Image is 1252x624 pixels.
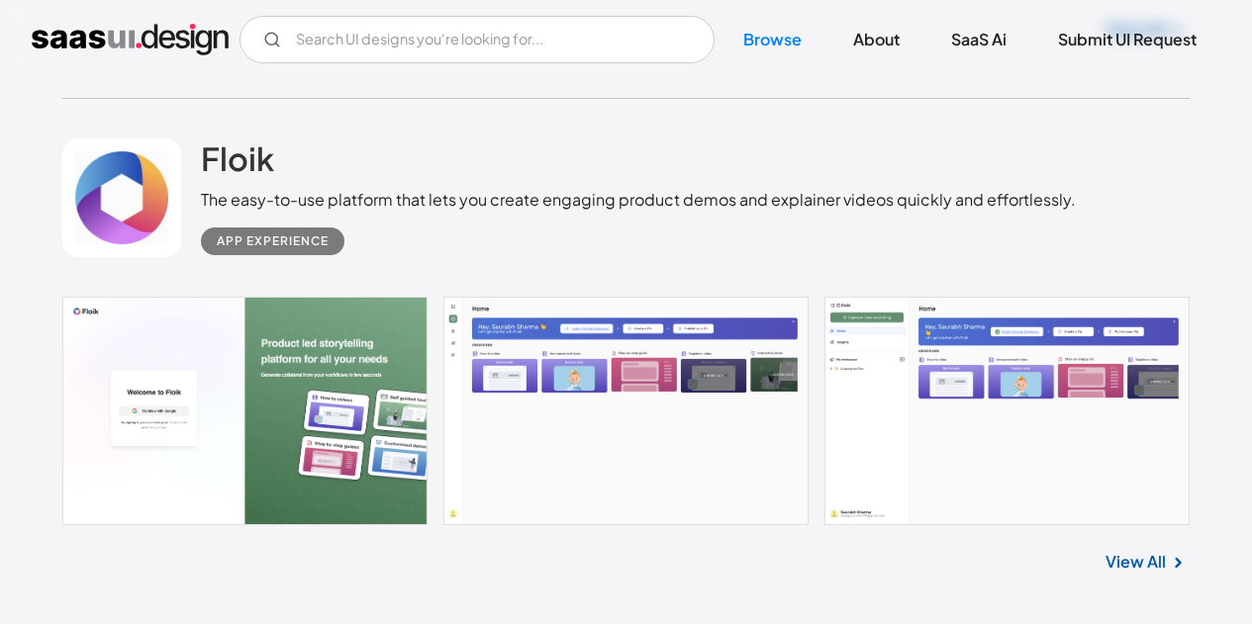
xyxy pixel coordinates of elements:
[1106,550,1166,574] a: View All
[201,188,1076,212] div: The easy-to-use platform that lets you create engaging product demos and explainer videos quickly...
[927,18,1030,61] a: SaaS Ai
[32,24,229,55] a: home
[1034,18,1220,61] a: Submit UI Request
[201,138,274,188] a: Floik
[829,18,923,61] a: About
[240,16,715,63] input: Search UI designs you're looking for...
[217,229,329,253] div: App Experience
[240,16,715,63] form: Email Form
[720,18,825,61] a: Browse
[201,138,274,178] h2: Floik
